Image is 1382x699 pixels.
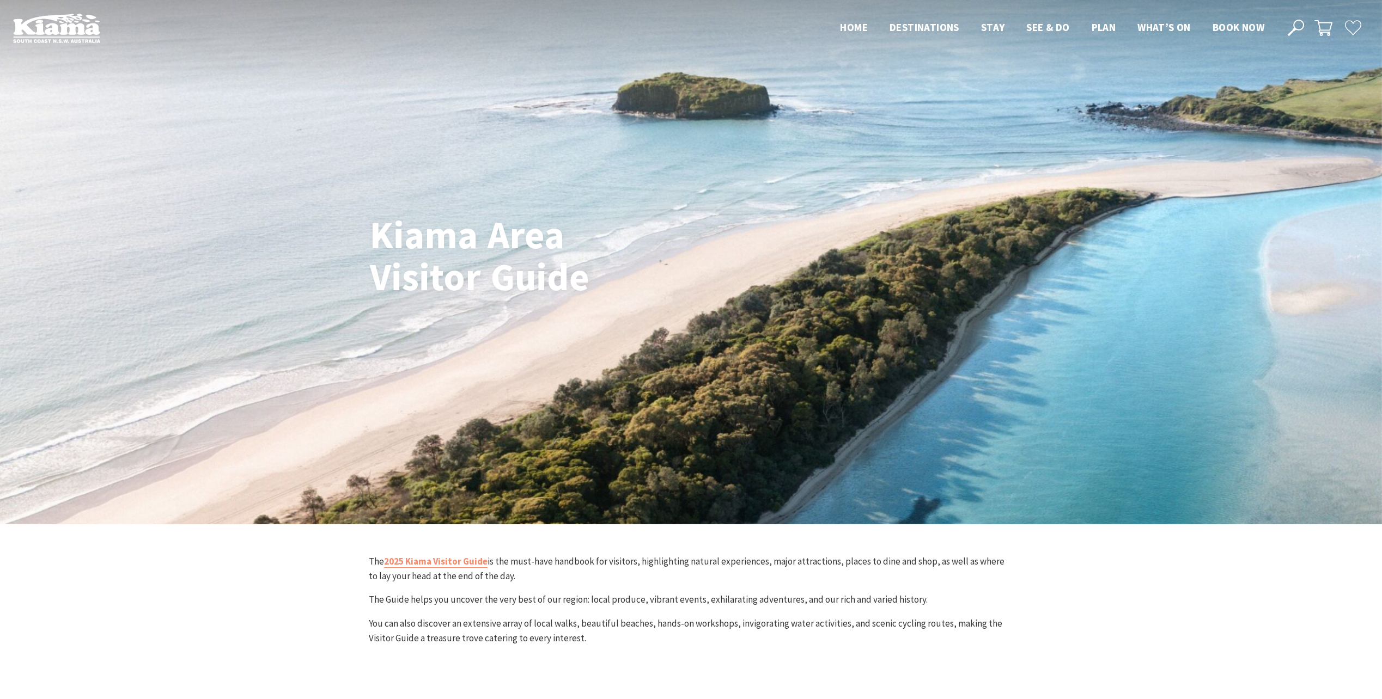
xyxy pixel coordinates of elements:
span: What’s On [1137,21,1191,34]
span: Home [840,21,868,34]
span: Stay [981,21,1005,34]
img: Kiama Logo [13,13,100,43]
span: Book now [1213,21,1264,34]
nav: Main Menu [829,19,1275,37]
p: The Guide helps you uncover the very best of our region: local produce, vibrant events, exhilarat... [369,592,1014,607]
a: 2025 Kiama Visitor Guide [384,555,488,568]
span: See & Do [1026,21,1069,34]
p: The is the must-have handbook for visitors, highlighting natural experiences, major attractions, ... [369,554,1014,584]
span: Plan [1092,21,1116,34]
p: You can also discover an extensive array of local walks, beautiful beaches, hands-on workshops, i... [369,616,1014,646]
span: Destinations [890,21,959,34]
h1: Kiama Area Visitor Guide [370,214,678,298]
